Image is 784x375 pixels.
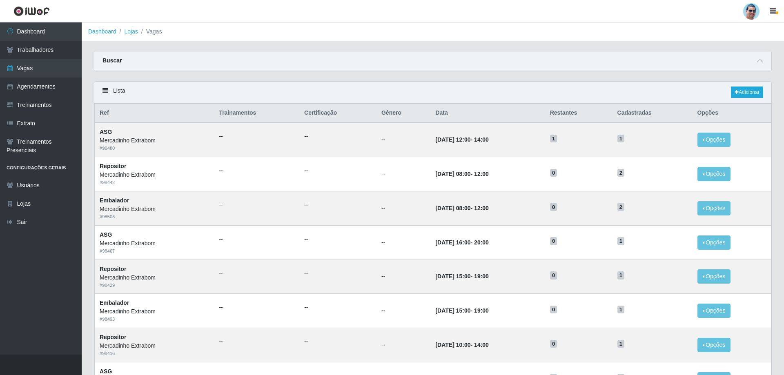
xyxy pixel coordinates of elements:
strong: - [435,273,488,280]
ul: -- [219,269,294,277]
span: 0 [550,306,557,314]
span: 1 [617,340,625,348]
button: Opções [697,269,731,284]
a: Lojas [124,28,138,35]
div: Mercadinho Extrabom [100,205,209,213]
strong: Embalador [100,300,129,306]
span: 0 [550,237,557,245]
li: Vagas [138,27,162,36]
th: Trainamentos [214,104,299,123]
td: -- [376,157,430,191]
th: Ref [95,104,214,123]
strong: Repositor [100,334,126,340]
time: 14:00 [474,342,489,348]
ul: -- [219,235,294,244]
div: # 98429 [100,282,209,289]
strong: - [435,342,488,348]
span: 2 [617,169,625,177]
div: Mercadinho Extrabom [100,342,209,350]
strong: Buscar [102,57,122,64]
time: 12:00 [474,205,489,211]
span: 0 [550,271,557,280]
strong: ASG [100,129,112,135]
ul: -- [304,201,372,209]
strong: - [435,239,488,246]
span: 0 [550,340,557,348]
strong: Repositor [100,163,126,169]
button: Opções [697,133,731,147]
ul: -- [304,235,372,244]
div: Mercadinho Extrabom [100,307,209,316]
th: Cadastradas [612,104,693,123]
ul: -- [304,132,372,141]
div: # 98493 [100,316,209,323]
ul: -- [304,303,372,312]
div: Mercadinho Extrabom [100,136,209,145]
time: 19:00 [474,273,489,280]
td: -- [376,294,430,328]
td: -- [376,122,430,157]
ul: -- [219,166,294,175]
span: 1 [550,135,557,143]
div: Lista [94,82,771,103]
th: Restantes [545,104,612,123]
time: 19:00 [474,307,489,314]
a: Adicionar [731,87,763,98]
ul: -- [219,303,294,312]
ul: -- [219,201,294,209]
th: Gênero [376,104,430,123]
time: [DATE] 12:00 [435,136,470,143]
time: 14:00 [474,136,489,143]
time: [DATE] 10:00 [435,342,470,348]
strong: - [435,136,488,143]
div: Mercadinho Extrabom [100,239,209,248]
button: Opções [697,201,731,215]
div: Mercadinho Extrabom [100,171,209,179]
div: # 98442 [100,179,209,186]
ul: -- [304,269,372,277]
button: Opções [697,235,731,250]
td: -- [376,260,430,294]
td: -- [376,328,430,362]
strong: ASG [100,231,112,238]
strong: Repositor [100,266,126,272]
time: 12:00 [474,171,489,177]
strong: - [435,171,488,177]
time: [DATE] 15:00 [435,307,470,314]
div: Mercadinho Extrabom [100,273,209,282]
strong: ASG [100,368,112,375]
strong: Embalador [100,197,129,204]
th: Certificação [299,104,376,123]
img: CoreUI Logo [13,6,50,16]
ul: -- [219,337,294,346]
span: 2 [617,203,625,211]
span: 0 [550,203,557,211]
button: Opções [697,304,731,318]
td: -- [376,225,430,260]
time: [DATE] 08:00 [435,205,470,211]
span: 1 [617,135,625,143]
strong: - [435,205,488,211]
time: [DATE] 15:00 [435,273,470,280]
a: Dashboard [88,28,116,35]
span: 0 [550,169,557,177]
time: [DATE] 16:00 [435,239,470,246]
button: Opções [697,338,731,352]
button: Opções [697,167,731,181]
div: # 98506 [100,213,209,220]
strong: - [435,307,488,314]
span: 1 [617,237,625,245]
div: # 98416 [100,350,209,357]
th: Opções [693,104,771,123]
time: 20:00 [474,239,489,246]
th: Data [430,104,545,123]
span: 1 [617,306,625,314]
div: # 98480 [100,145,209,152]
ul: -- [304,337,372,346]
ul: -- [219,132,294,141]
td: -- [376,191,430,225]
span: 1 [617,271,625,280]
ul: -- [304,166,372,175]
nav: breadcrumb [82,22,784,41]
time: [DATE] 08:00 [435,171,470,177]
